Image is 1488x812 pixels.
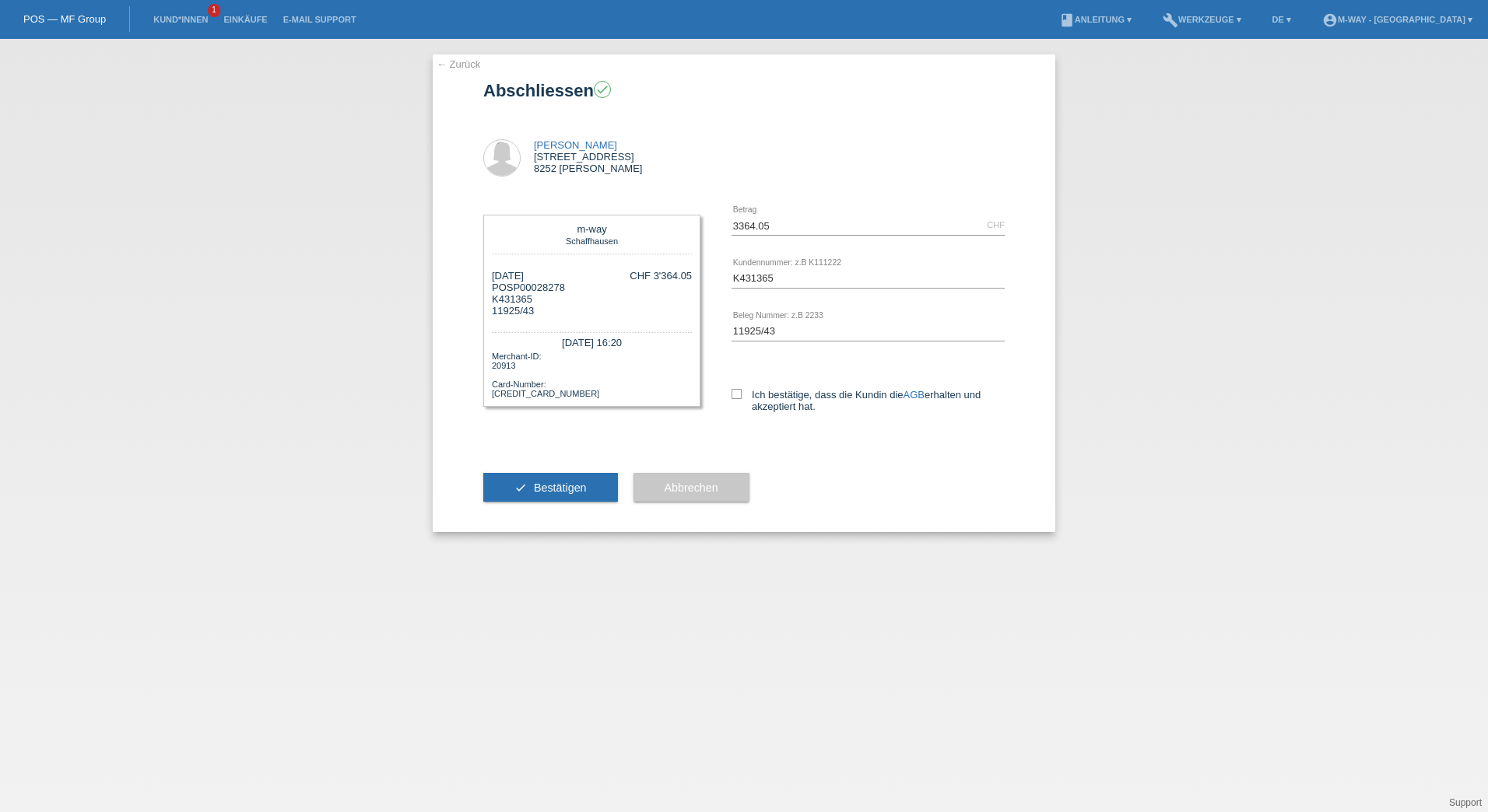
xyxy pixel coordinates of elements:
div: Schaffhausen [496,235,688,246]
h1: Abschliessen [483,81,1005,100]
i: check [595,82,609,96]
div: [DATE] POSP00028278 [492,270,565,317]
a: DE ▾ [1265,15,1299,24]
i: build [1163,12,1178,28]
div: CHF 3'364.05 [630,270,692,282]
div: [STREET_ADDRESS] 8252 [PERSON_NAME] [534,139,642,174]
a: E-Mail Support [275,15,364,24]
button: check Bestätigen [483,473,618,502]
label: Ich bestätige, dass die Kundin die erhalten und akzeptiert hat. [732,389,1005,412]
span: 11925/43 [492,305,534,317]
a: POS — MF Group [23,13,106,25]
i: book [1059,12,1075,28]
a: bookAnleitung ▾ [1051,15,1139,24]
div: [DATE] 16:20 [492,332,692,350]
div: CHF [987,220,1005,229]
a: account_circlem-way - [GEOGRAPHIC_DATA] ▾ [1314,15,1480,24]
a: ← Zurück [437,58,480,70]
a: buildWerkzeuge ▾ [1155,15,1249,24]
a: Kund*innen [146,15,216,24]
span: 1 [208,4,220,17]
div: m-way [496,223,688,235]
a: [PERSON_NAME] [534,139,617,151]
a: AGB [904,389,925,401]
span: Abbrechen [665,481,718,494]
a: Support [1449,797,1482,808]
span: Bestätigen [534,481,587,494]
i: check [514,481,527,494]
a: Einkäufe [216,15,275,24]
button: Abbrechen [633,473,749,502]
div: Merchant-ID: 20913 Card-Number: [CREDIT_CARD_NUMBER] [492,350,692,398]
span: K431365 [492,293,532,305]
i: account_circle [1322,12,1338,28]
